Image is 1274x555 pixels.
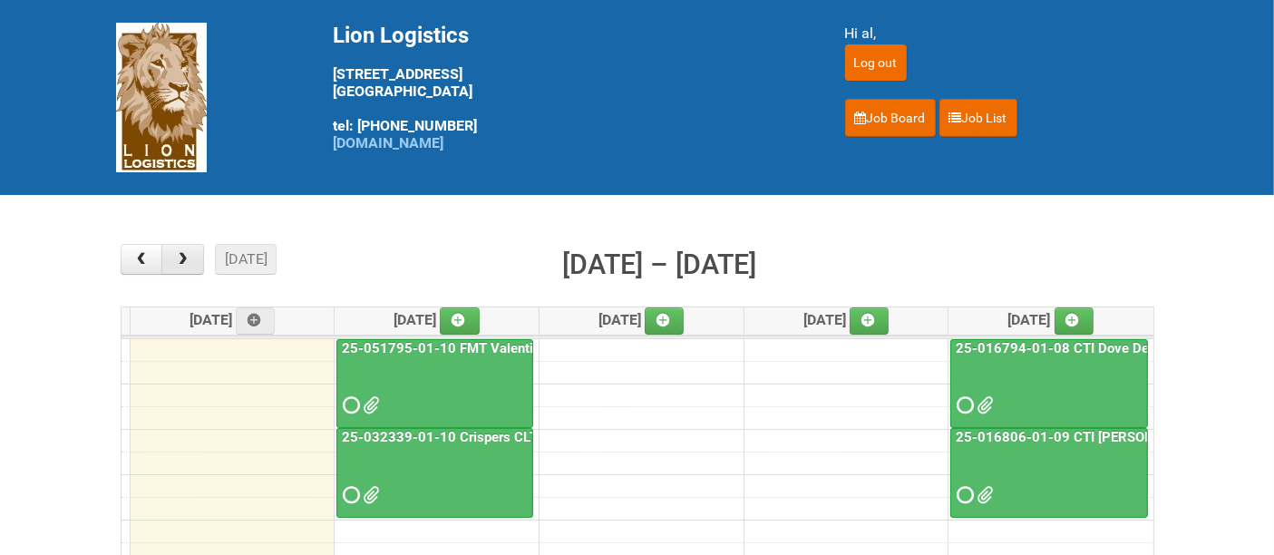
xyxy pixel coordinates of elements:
img: Lion Logistics [116,23,207,172]
a: 25-032339-01-10 Crispers CLT + Online CPT - Client Mailing [336,428,533,518]
a: 25-016806-01-09 CTI [PERSON_NAME] Bar Superior HUT [950,428,1148,518]
a: Add an event [850,307,890,335]
span: Crisp.jpg 25-032339-01-10 Crispers LION FORMS MOR_2nd Mailing.xlsx 25-032339-01_LABELS_Client Mai... [363,489,375,501]
div: Hi al, [845,23,1159,44]
span: [DATE] [598,311,685,328]
a: Lion Logistics [116,88,207,105]
a: Add an event [645,307,685,335]
input: Log out [845,44,907,81]
a: 25-051795-01-10 FMT Valentino Masc US CLT [338,340,637,356]
a: [DOMAIN_NAME] [334,134,444,151]
a: Add an event [440,307,480,335]
a: Add an event [1055,307,1094,335]
h2: [DATE] – [DATE] [562,244,756,286]
a: 25-016794-01-08 CTI Dove Deep Moisture [950,339,1148,429]
span: Lion Logistics [334,23,470,48]
span: Requested [957,489,969,501]
span: [DATE] [803,311,890,328]
a: Job List [939,99,1017,137]
span: Requested [343,489,355,501]
a: 25-016794-01-08 CTI Dove Deep Moisture [952,340,1224,356]
div: [STREET_ADDRESS] [GEOGRAPHIC_DATA] tel: [PHONE_NUMBER] [334,23,800,151]
span: LPF 25-016794-01-08.xlsx Dove DM Usage Instructions.pdf JNF 25-016794-01-08.DOC MDN 25-016794-01-... [977,399,989,412]
span: FMT Masculine Sites (002).xlsx MDN_REV (2) 25-051795-01-10.xlsx MDN_REV 25-051795-01-10.xlsx JNF ... [363,399,375,412]
span: [DATE] [394,311,480,328]
span: LPF - 25-016806-01-09 CTI Dove CM Bar Superior HUT.xlsx Dove CM Usage Instructions.pdf MDN - 25-0... [977,489,989,501]
span: Requested [957,399,969,412]
span: [DATE] [1008,311,1094,328]
a: Add an event [236,307,276,335]
a: 25-032339-01-10 Crispers CLT + Online CPT - Client Mailing [338,429,721,445]
span: [DATE] [190,311,276,328]
a: 25-051795-01-10 FMT Valentino Masc US CLT [336,339,533,429]
button: [DATE] [215,244,277,275]
a: Job Board [845,99,936,137]
span: Requested [343,399,355,412]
